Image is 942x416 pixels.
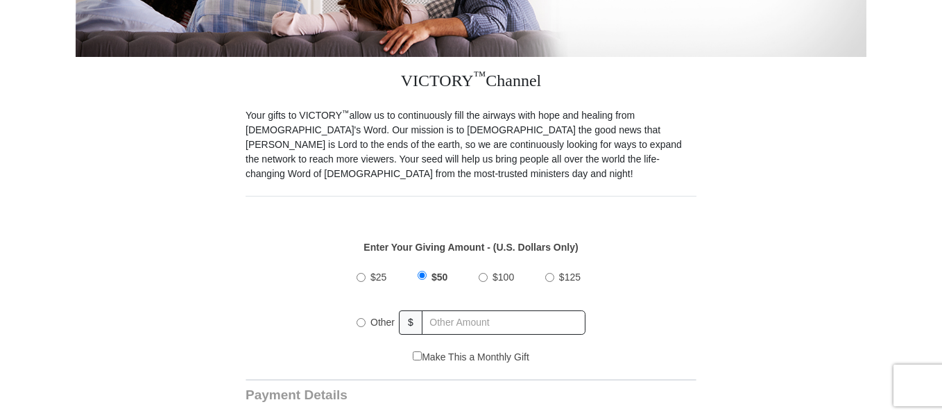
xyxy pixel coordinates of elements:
h3: VICTORY Channel [246,57,696,108]
strong: Enter Your Giving Amount - (U.S. Dollars Only) [363,242,578,253]
sup: ™ [342,108,350,117]
input: Make This a Monthly Gift [413,351,422,360]
span: $50 [431,272,447,283]
sup: ™ [474,69,486,83]
p: Your gifts to VICTORY allow us to continuously fill the airways with hope and healing from [DEMOG... [246,108,696,181]
input: Other Amount [422,310,585,335]
span: $ [399,310,422,335]
span: Other [370,317,395,328]
span: $100 [493,272,514,283]
span: $25 [370,272,386,283]
h3: Payment Details [246,388,599,403]
label: Make This a Monthly Gift [413,350,529,365]
span: $125 [559,272,581,283]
